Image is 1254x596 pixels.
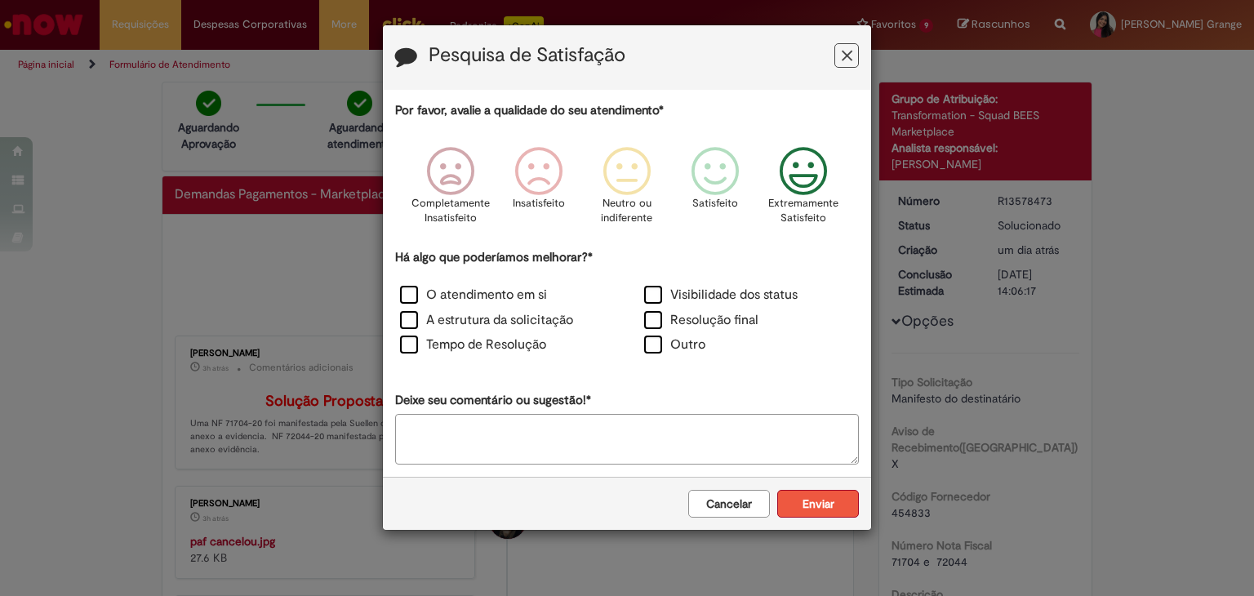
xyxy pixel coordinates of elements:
[768,196,838,226] p: Extremamente Satisfeito
[497,135,580,247] div: Insatisfeito
[644,286,798,305] label: Visibilidade dos status
[644,336,705,354] label: Outro
[585,135,669,247] div: Neutro ou indiferente
[395,392,591,409] label: Deixe seu comentário ou sugestão!*
[395,102,664,119] label: Por favor, avalie a qualidade do seu atendimento*
[408,135,491,247] div: Completamente Insatisfeito
[395,249,859,359] div: Há algo que poderíamos melhorar?*
[644,311,758,330] label: Resolução final
[674,135,757,247] div: Satisfeito
[429,45,625,66] label: Pesquisa de Satisfação
[400,336,546,354] label: Tempo de Resolução
[513,196,565,211] p: Insatisfeito
[411,196,490,226] p: Completamente Insatisfeito
[762,135,845,247] div: Extremamente Satisfeito
[400,286,547,305] label: O atendimento em si
[777,490,859,518] button: Enviar
[688,490,770,518] button: Cancelar
[400,311,573,330] label: A estrutura da solicitação
[598,196,656,226] p: Neutro ou indiferente
[692,196,738,211] p: Satisfeito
